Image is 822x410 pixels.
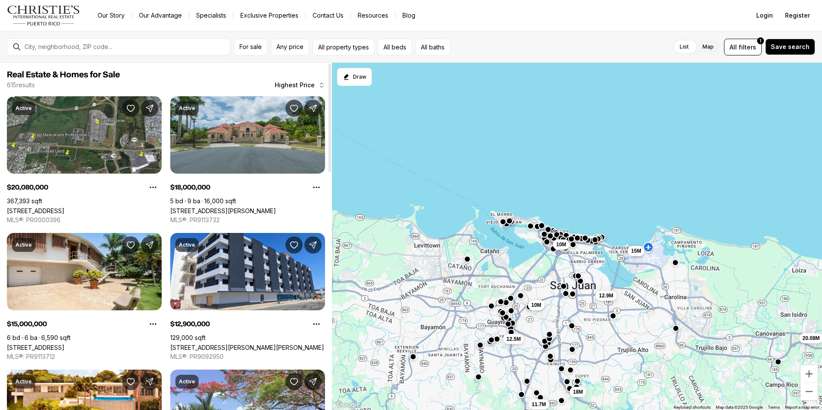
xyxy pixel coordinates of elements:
span: Any price [276,43,304,50]
a: 20 AMAPOLA ST, CAROLINA PR, 00979 [7,344,64,351]
button: Allfilters1 [724,39,762,55]
span: Register [785,12,810,19]
button: Property options [144,179,162,196]
span: 10M [556,241,566,248]
a: Exclusive Properties [233,9,305,21]
button: 10M [528,300,545,310]
button: Register [780,7,815,24]
button: Save Property: CARR 1, KM 21.3 BO. LA MUDA [285,373,303,390]
span: 12.5M [506,335,521,342]
button: Save Property: 175 CALLE RUISEÑOR ST [285,100,303,117]
button: Save Property: 66 ROAD 66 & ROAD 3 [122,100,139,117]
label: List [673,39,696,55]
p: Active [15,378,32,385]
button: Any price [271,39,309,55]
button: Share Property [141,373,158,390]
button: 12.5M [503,334,524,344]
span: 18M [573,388,583,395]
button: Login [751,7,778,24]
span: All [730,43,737,52]
button: All baths [415,39,450,55]
a: Our Advantage [132,9,189,21]
button: Property options [308,315,325,333]
button: All beds [378,39,412,55]
a: Resources [351,9,395,21]
button: Save Property: 20 AMAPOLA ST [122,236,139,254]
button: Save Property: URB. LA LOMITA CALLE VISTA LINDA [122,373,139,390]
p: 615 results [7,82,35,89]
button: 10M [553,239,570,250]
a: 602 BARBOSA AVE, SAN JUAN PR, 00926 [170,344,324,351]
button: Share Property [141,236,158,254]
span: filters [739,43,756,52]
img: logo [7,5,80,26]
span: 1 [760,37,761,44]
button: Property options [308,179,325,196]
span: 10M [531,301,541,308]
button: Share Property [141,100,158,117]
button: 12.9M [595,291,616,301]
button: Save Property: 602 BARBOSA AVE [285,236,303,254]
button: Start drawing [337,68,372,86]
button: Contact Us [306,9,350,21]
button: Save search [765,39,815,55]
button: 18M [570,386,586,397]
button: Share Property [304,100,322,117]
button: All property types [313,39,374,55]
span: Real Estate & Homes for Sale [7,70,120,79]
p: Active [179,242,195,248]
span: 12.9M [599,292,613,299]
span: Save search [771,43,810,50]
span: For sale [239,43,262,50]
label: Map [696,39,721,55]
p: Active [179,105,195,112]
a: 175 CALLE RUISEÑOR ST, SAN JUAN PR, 00926 [170,207,276,214]
button: Share Property [304,236,322,254]
a: Blog [396,9,422,21]
p: Active [179,378,195,385]
span: Highest Price [275,82,315,89]
button: Share Property [304,373,322,390]
button: Property options [144,315,162,333]
button: For sale [234,39,267,55]
span: 11.7M [532,401,546,408]
button: 15M [628,246,644,256]
button: 11.7M [528,399,549,410]
a: 66 ROAD 66 & ROAD 3, CANOVANAS PR, 00729 [7,207,64,214]
button: Highest Price [270,76,330,94]
a: Our Story [91,9,132,21]
p: Active [15,105,32,112]
a: Specialists [189,9,233,21]
span: 15M [631,248,641,254]
p: Active [15,242,32,248]
span: Login [756,12,773,19]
